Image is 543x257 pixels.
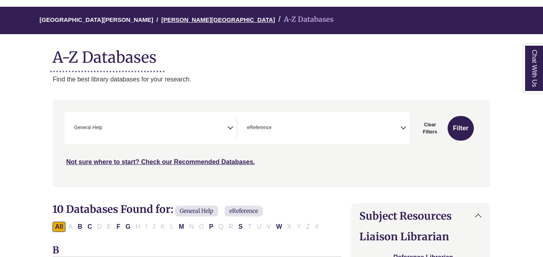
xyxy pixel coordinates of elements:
button: Filter Results P [207,222,216,232]
h2: Liaison Librarian [359,230,482,243]
li: General Help [71,124,102,131]
h1: A-Z Databases [52,42,490,66]
textarea: Search [273,126,277,132]
nav: Search filters [52,100,490,187]
h3: B [52,245,341,257]
button: Filter Results G [123,222,133,232]
button: Filter Results C [85,222,95,232]
li: eReference [244,124,271,131]
a: [PERSON_NAME][GEOGRAPHIC_DATA] [161,15,275,23]
span: General Help [175,206,218,216]
div: Alpha-list to filter by first letter of database name [52,223,322,230]
button: Subject Resources [351,203,490,228]
button: Filter Results W [273,222,284,232]
button: Submit for Search Results [448,116,473,141]
nav: breadcrumb [52,7,490,34]
button: Filter Results M [176,222,186,232]
p: Find the best library databases for your research. [52,74,490,85]
span: eReference [247,124,271,131]
span: General Help [74,124,102,131]
li: A-Z Databases [275,14,334,25]
button: Filter Results F [114,222,123,232]
a: [GEOGRAPHIC_DATA][PERSON_NAME] [39,15,153,23]
span: 10 Databases Found for: [52,203,173,216]
button: All [52,222,65,232]
button: Clear Filters [414,116,446,141]
a: Not sure where to start? Check our Recommended Databases. [66,158,255,165]
textarea: Search [104,126,107,132]
span: eReference [225,206,263,216]
button: Filter Results S [236,222,245,232]
button: Filter Results B [76,222,85,232]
